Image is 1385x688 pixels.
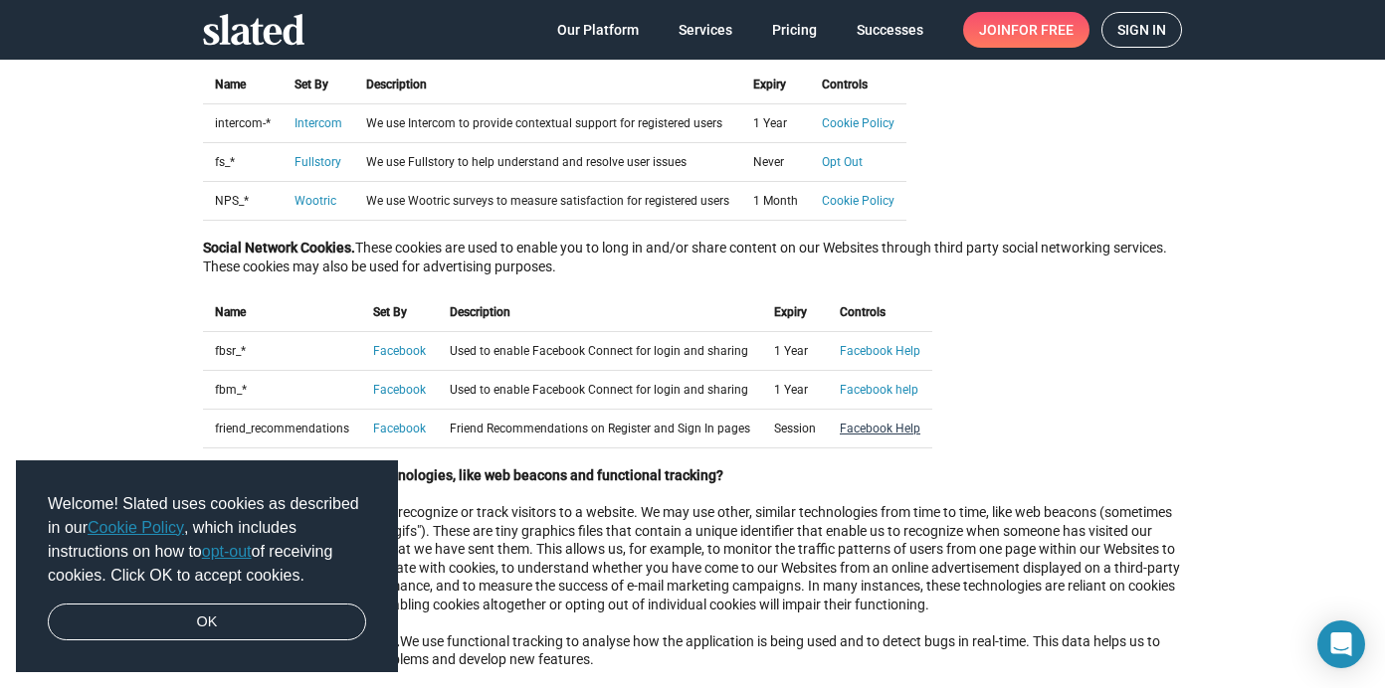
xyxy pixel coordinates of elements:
[762,293,828,332] th: Expiry
[354,66,741,104] th: Description
[810,66,906,104] th: Controls
[741,104,810,143] td: 1 Year
[741,66,810,104] th: Expiry
[1101,12,1182,48] a: Sign in
[48,603,366,641] a: dismiss cookie message
[203,240,355,256] strong: Social Network Cookies.
[438,410,762,448] td: Friend Recommendations on Register and Sign In pages
[841,12,939,48] a: Successes
[203,410,361,448] td: friend_recommendations
[354,104,741,143] td: We use Intercom to provide contextual support for registered users
[741,143,810,182] td: Never
[679,12,732,48] span: Services
[203,632,1182,669] p: We use functional tracking to analyse how the application is being used and to detect bugs in rea...
[979,12,1074,48] span: Join
[283,66,354,104] th: Set By
[557,12,639,48] span: Our Platform
[295,194,336,208] a: Wootric
[762,410,828,448] td: Session
[373,383,426,397] a: Facebook
[88,519,184,536] a: Cookie Policy
[48,492,366,588] span: Welcome! Slated uses cookies as described in our , which includes instructions on how to of recei...
[295,155,341,169] a: Fullstory
[762,371,828,410] td: 1 Year
[541,12,655,48] a: Our Platform
[840,422,920,435] a: Facebook Help
[203,239,1182,275] p: These cookies are used to enable you to long in and/or share content on our Websites through thir...
[203,332,361,371] td: fbsr_*
[354,143,741,182] td: We use Fullstory to help understand and resolve user issues
[822,116,894,130] a: Cookie Policy
[16,460,398,673] div: cookieconsent
[203,66,283,104] th: Name
[762,332,828,371] td: 1 Year
[438,371,762,410] td: Used to enable Facebook Connect for login and sharing
[663,12,748,48] a: Services
[373,422,426,435] a: Facebook
[857,12,923,48] span: Successes
[438,293,762,332] th: Description
[203,104,283,143] td: intercom-*
[840,344,920,358] a: Facebook Help
[822,194,894,208] a: Cookie Policy
[438,332,762,371] td: Used to enable Facebook Connect for login and sharing
[202,543,252,560] a: opt-out
[1317,620,1365,668] div: Open Intercom Messenger
[772,12,817,48] span: Pricing
[295,116,342,130] a: Intercom
[963,12,1089,48] a: Joinfor free
[1011,12,1074,48] span: for free
[361,293,438,332] th: Set By
[373,344,426,358] a: Facebook
[840,383,918,397] a: Facebook help
[822,155,863,169] a: Opt Out
[828,293,932,332] th: Controls
[741,182,810,221] td: 1 Month
[203,503,1182,614] p: Cookies are not the only way to recognize or track visitors to a website. We may use other, simil...
[203,371,361,410] td: fbm_*
[203,467,723,483] strong: What about other tracking technologies, like web beacons and functional tracking?
[203,293,361,332] th: Name
[203,182,283,221] td: NPS_*
[756,12,833,48] a: Pricing
[354,182,741,221] td: We use Wootric surveys to measure satisfaction for registered users
[1117,13,1166,47] span: Sign in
